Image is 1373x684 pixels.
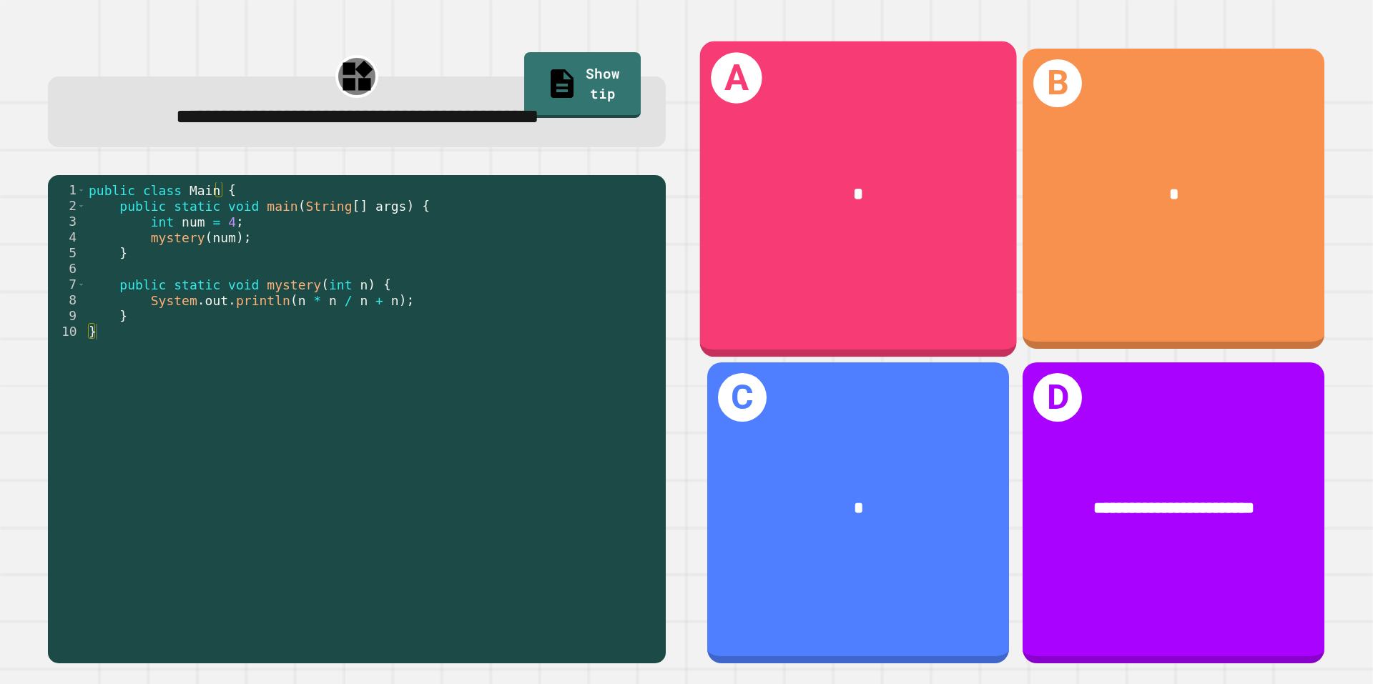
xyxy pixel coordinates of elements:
div: 3 [48,214,86,229]
span: Toggle code folding, rows 2 through 5 [77,198,85,214]
a: Show tip [524,52,641,118]
div: 6 [48,261,86,277]
h1: B [1033,59,1082,108]
div: 8 [48,292,86,308]
div: 7 [48,277,86,292]
span: Toggle code folding, rows 1 through 10 [77,182,85,198]
div: 5 [48,245,86,261]
div: 1 [48,182,86,198]
h1: A [711,52,762,103]
div: 2 [48,198,86,214]
h1: C [718,373,767,422]
div: 10 [48,324,86,339]
div: 9 [48,308,86,324]
h1: D [1033,373,1082,422]
div: 4 [48,229,86,245]
span: Toggle code folding, rows 7 through 9 [77,277,85,292]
